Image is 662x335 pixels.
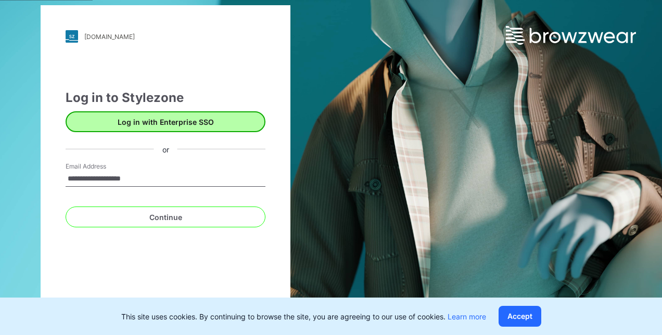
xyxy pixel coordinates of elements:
div: or [154,144,177,154]
img: stylezone-logo.562084cfcfab977791bfbf7441f1a819.svg [66,30,78,43]
button: Log in with Enterprise SSO [66,111,265,132]
label: Email Address [66,162,138,171]
a: [DOMAIN_NAME] [66,30,265,43]
div: Log in to Stylezone [66,88,265,107]
div: [DOMAIN_NAME] [84,33,135,41]
button: Continue [66,207,265,227]
img: browzwear-logo.e42bd6dac1945053ebaf764b6aa21510.svg [506,26,636,45]
button: Accept [499,306,541,327]
a: Learn more [448,312,486,321]
p: This site uses cookies. By continuing to browse the site, you are agreeing to our use of cookies. [121,311,486,322]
